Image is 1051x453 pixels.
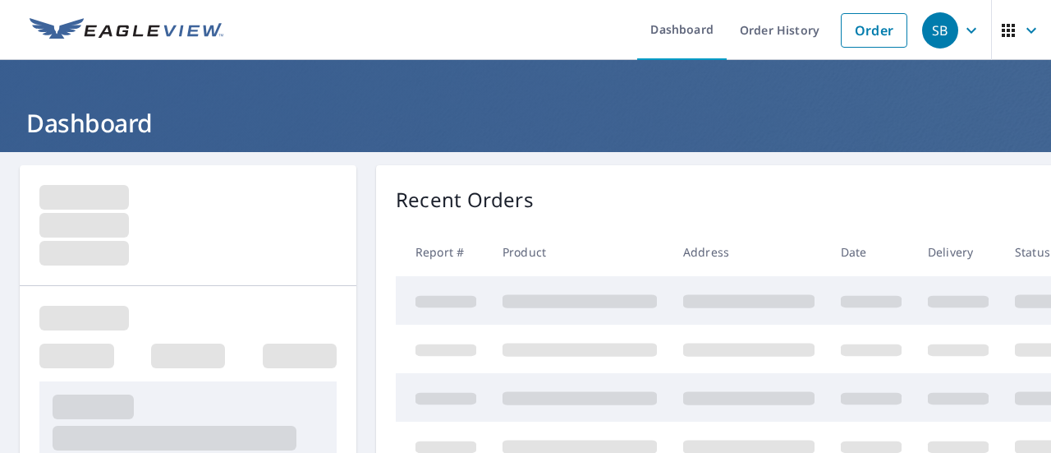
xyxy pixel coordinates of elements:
[922,12,958,49] div: SB
[670,228,828,276] th: Address
[30,18,223,43] img: EV Logo
[396,228,489,276] th: Report #
[841,13,907,48] a: Order
[20,106,1031,140] h1: Dashboard
[915,228,1002,276] th: Delivery
[828,228,915,276] th: Date
[396,185,534,215] p: Recent Orders
[489,228,670,276] th: Product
